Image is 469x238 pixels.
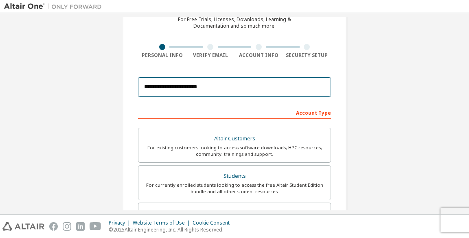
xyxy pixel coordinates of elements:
img: altair_logo.svg [2,222,44,231]
div: Privacy [109,220,133,226]
div: Cookie Consent [193,220,234,226]
div: For currently enrolled students looking to access the free Altair Student Edition bundle and all ... [143,182,326,195]
img: youtube.svg [90,222,101,231]
img: facebook.svg [49,222,58,231]
div: Faculty [143,208,326,219]
div: Security Setup [283,52,331,59]
img: instagram.svg [63,222,71,231]
div: Account Info [234,52,283,59]
img: Altair One [4,2,106,11]
div: Website Terms of Use [133,220,193,226]
div: For existing customers looking to access software downloads, HPC resources, community, trainings ... [143,144,326,157]
p: © 2025 Altair Engineering, Inc. All Rights Reserved. [109,226,234,233]
div: Verify Email [186,52,235,59]
div: Account Type [138,106,331,119]
div: Personal Info [138,52,186,59]
img: linkedin.svg [76,222,85,231]
div: Students [143,170,326,182]
div: Altair Customers [143,133,326,144]
div: For Free Trials, Licenses, Downloads, Learning & Documentation and so much more. [178,16,291,29]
